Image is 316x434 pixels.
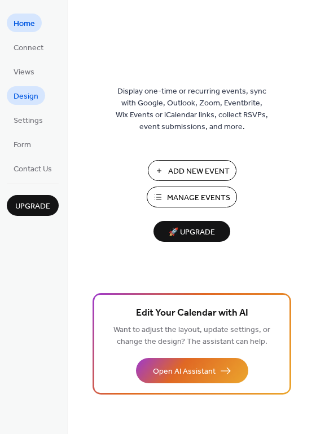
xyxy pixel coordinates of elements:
[7,38,50,56] a: Connect
[116,86,268,133] span: Display one-time or recurring events, sync with Google, Outlook, Zoom, Eventbrite, Wix Events or ...
[14,163,52,175] span: Contact Us
[7,195,59,216] button: Upgrade
[153,221,230,242] button: 🚀 Upgrade
[168,166,230,178] span: Add New Event
[7,110,50,129] a: Settings
[15,201,50,212] span: Upgrade
[7,86,45,105] a: Design
[14,91,38,103] span: Design
[14,115,43,127] span: Settings
[14,18,35,30] span: Home
[14,67,34,78] span: Views
[153,366,216,378] span: Open AI Assistant
[160,225,223,240] span: 🚀 Upgrade
[7,135,38,153] a: Form
[167,192,230,204] span: Manage Events
[14,42,43,54] span: Connect
[7,14,42,32] a: Home
[14,139,31,151] span: Form
[136,358,248,383] button: Open AI Assistant
[148,160,236,181] button: Add New Event
[136,305,248,321] span: Edit Your Calendar with AI
[7,62,41,81] a: Views
[113,322,270,349] span: Want to adjust the layout, update settings, or change the design? The assistant can help.
[147,187,237,207] button: Manage Events
[7,159,59,178] a: Contact Us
